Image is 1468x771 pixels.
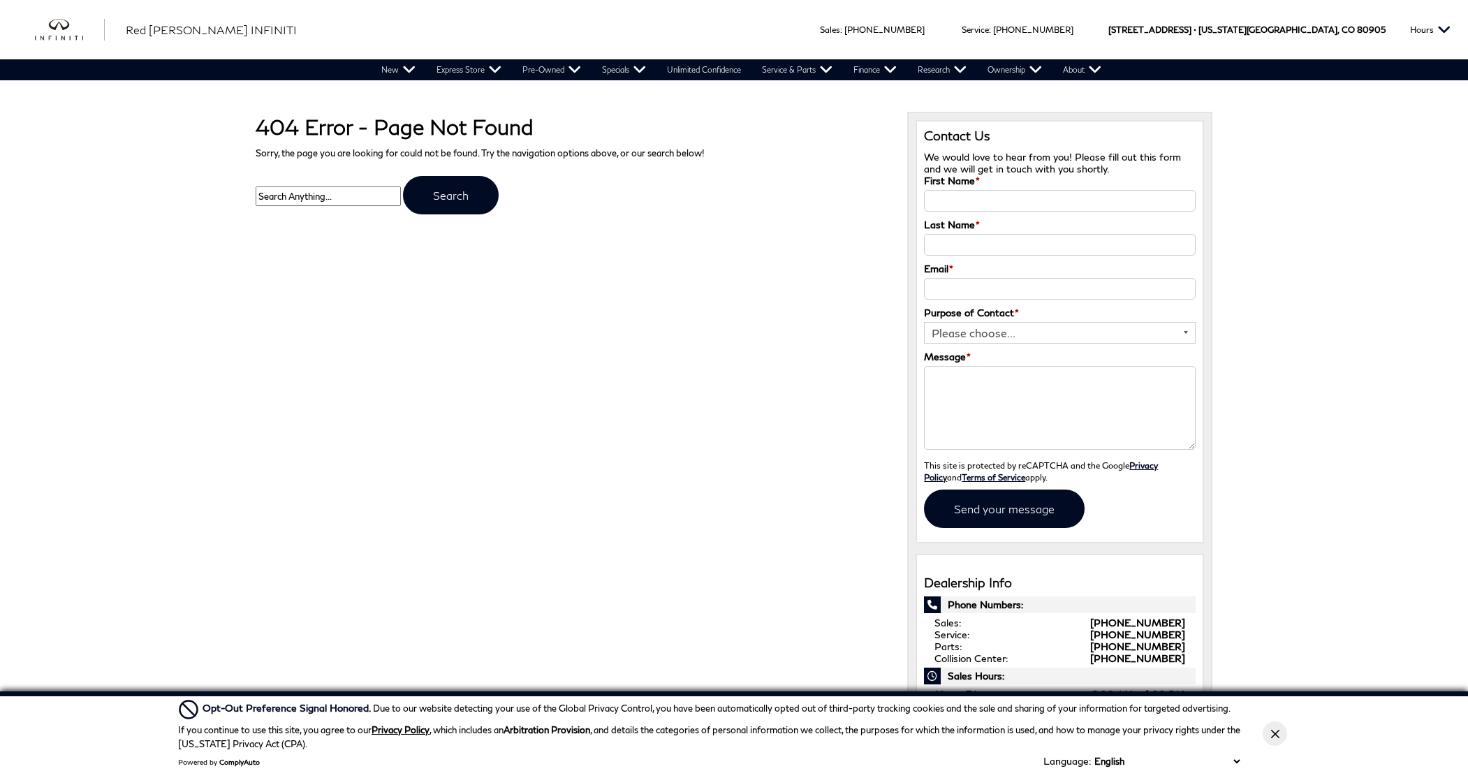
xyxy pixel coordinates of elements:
[504,724,590,735] strong: Arbitration Provision
[844,24,925,35] a: [PHONE_NUMBER]
[924,128,1196,144] h3: Contact Us
[934,688,976,700] span: Mon - Fri
[1090,617,1185,629] a: [PHONE_NUMBER]
[35,19,105,41] a: infiniti
[371,59,1112,80] nav: Main Navigation
[924,175,980,186] label: First Name
[35,19,105,41] img: INFINITI
[592,59,656,80] a: Specials
[256,115,886,138] h1: 404 Error - Page Not Found
[219,758,260,766] a: ComplyAuto
[924,351,971,362] label: Message
[256,186,401,206] input: Search Anything...
[1043,756,1091,766] div: Language:
[924,219,980,230] label: Last Name
[993,24,1073,35] a: [PHONE_NUMBER]
[924,460,1158,482] a: Privacy Policy
[656,59,751,80] a: Unlimited Confidence
[1090,652,1185,664] a: [PHONE_NUMBER]
[907,59,977,80] a: Research
[372,724,430,735] a: Privacy Policy
[924,596,1196,613] span: Phone Numbers:
[245,101,897,221] div: Sorry, the page you are looking for could not be found. Try the navigation options above, or our ...
[426,59,512,80] a: Express Store
[820,24,840,35] span: Sales
[977,59,1052,80] a: Ownership
[1090,629,1185,640] a: [PHONE_NUMBER]
[203,700,1231,716] div: Due to our website detecting your use of the Global Privacy Control, you have been automatically ...
[1091,754,1243,768] select: Language Select
[924,460,1158,482] small: This site is protected by reCAPTCHA and the Google and apply.
[1263,721,1287,746] button: Close Button
[1090,640,1185,652] a: [PHONE_NUMBER]
[178,724,1240,749] p: If you continue to use this site, you agree to our , which includes an , and details the categori...
[934,617,961,629] span: Sales:
[924,490,1085,528] input: Send your message
[934,640,962,652] span: Parts:
[924,151,1181,175] span: We would love to hear from you! Please fill out this form and we will get in touch with you shortly.
[924,263,953,274] label: Email
[962,472,1025,482] a: Terms of Service
[840,24,842,35] span: :
[751,59,843,80] a: Service & Parts
[126,22,297,38] a: Red [PERSON_NAME] INFINITI
[924,307,1019,318] label: Purpose of Contact
[403,176,499,214] input: Search
[989,24,991,35] span: :
[924,668,1196,684] span: Sales Hours:
[1052,59,1112,80] a: About
[178,758,260,766] div: Powered by
[126,23,297,36] span: Red [PERSON_NAME] INFINITI
[1108,24,1386,35] a: [STREET_ADDRESS] • [US_STATE][GEOGRAPHIC_DATA], CO 80905
[934,629,969,640] span: Service:
[924,576,1196,590] h3: Dealership Info
[203,702,373,714] span: Opt-Out Preference Signal Honored .
[843,59,907,80] a: Finance
[512,59,592,80] a: Pre-Owned
[934,652,1008,664] span: Collision Center:
[371,59,426,80] a: New
[1092,688,1185,700] span: 8:00 AM - 6:00 PM
[962,24,989,35] span: Service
